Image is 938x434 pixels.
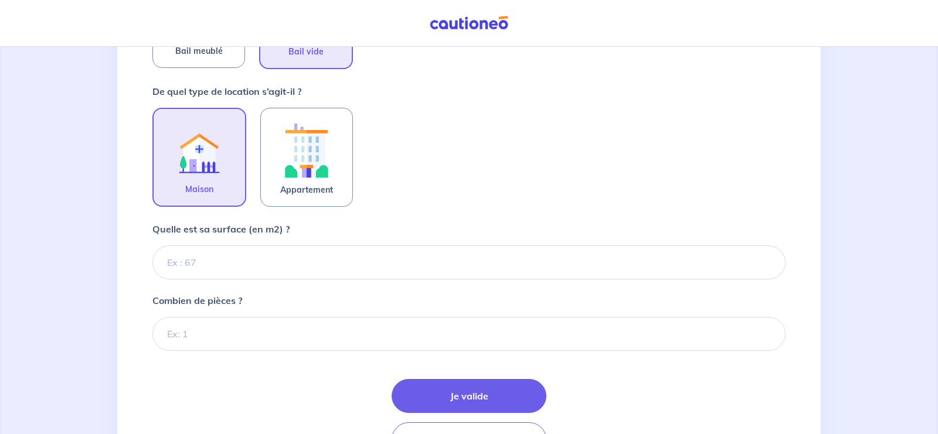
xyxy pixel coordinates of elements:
[175,44,223,58] span: Bail meublé
[152,84,301,98] p: De quel type de location s’agit-il ?
[288,45,324,59] span: Bail vide
[168,118,231,182] img: illu_rent.svg
[152,293,242,307] p: Combien de pièces ?
[152,222,290,236] p: Quelle est sa surface (en m2) ?
[185,182,213,196] span: Maison
[280,183,333,197] span: Appartement
[392,379,546,413] button: Je valide
[152,317,786,351] input: Ex: 1
[275,118,338,183] img: illu_apartment.svg
[425,16,513,30] img: Cautioneo
[152,245,786,279] input: Ex : 67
